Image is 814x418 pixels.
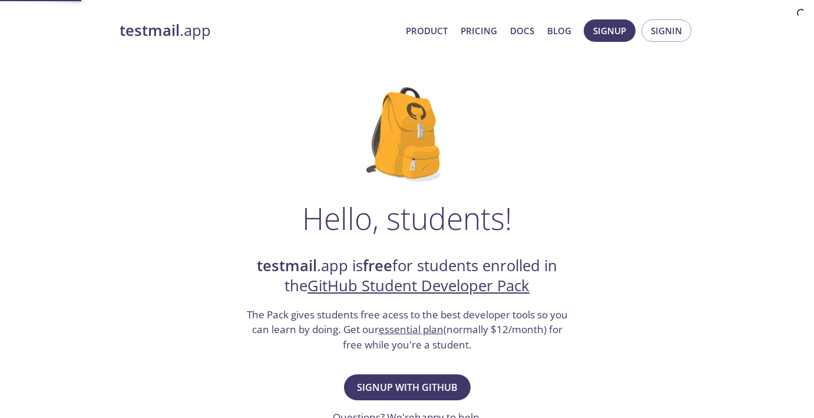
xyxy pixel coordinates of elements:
button: Signup [584,19,636,42]
span: Signup with GitHub [357,379,458,396]
span: Signin [651,23,682,38]
strong: testmail [120,20,180,41]
a: testmail.app [120,21,396,41]
a: GitHub Student Developer Pack [307,275,530,296]
a: Pricing [461,23,497,38]
h1: Hello, students! [302,200,512,236]
a: Blog [547,23,571,38]
span: Signup [593,23,626,38]
a: essential plan [379,322,444,336]
button: Signin [641,19,691,42]
h2: .app is for students enrolled in the [245,256,569,297]
a: Docs [510,23,534,38]
button: Signup with GitHub [344,374,471,400]
h3: The Pack gives students free acess to the best developer tools so you can learn by doing. Get our... [245,307,569,353]
strong: testmail [257,255,317,276]
img: github-student-backpack.png [366,87,448,182]
strong: free [363,255,392,276]
a: Product [406,23,448,38]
